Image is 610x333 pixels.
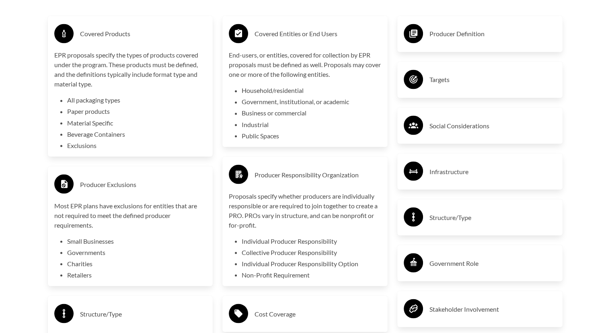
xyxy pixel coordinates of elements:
li: Exclusions [67,140,207,150]
h3: Infrastructure [429,165,556,178]
h3: Producer Definition [429,27,556,40]
li: Governments [67,247,207,257]
p: Most EPR plans have exclusions for entities that are not required to meet the defined producer re... [54,201,207,230]
p: End-users, or entities, covered for collection by EPR proposals must be defined as well. Proposal... [229,50,381,79]
h3: Structure/Type [429,211,556,224]
li: Non-Profit Requirement [242,270,381,280]
h3: Covered Entities or End Users [255,27,381,40]
h3: Targets [429,73,556,86]
li: All packaging types [67,95,207,105]
li: Individual Producer Responsibility [242,236,381,246]
li: Charities [67,259,207,268]
li: Government, institutional, or academic [242,97,381,107]
li: Industrial [242,119,381,129]
li: Public Spaces [242,131,381,140]
h3: Producer Responsibility Organization [255,168,381,181]
li: Household/residential [242,86,381,95]
li: Business or commercial [242,108,381,118]
h3: Structure/Type [80,307,207,320]
li: Paper products [67,107,207,116]
h3: Covered Products [80,27,207,40]
p: Proposals specify whether producers are individually responsible or are required to join together... [229,191,381,230]
li: Individual Producer Responsibility Option [242,259,381,268]
li: Material Specific [67,118,207,127]
h3: Social Considerations [429,119,556,132]
h3: Stakeholder Involvement [429,302,556,315]
li: Retailers [67,270,207,280]
li: Collective Producer Responsibility [242,247,381,257]
h3: Government Role [429,257,556,269]
li: Beverage Containers [67,129,207,139]
h3: Producer Exclusions [80,178,207,191]
li: Small Businesses [67,236,207,246]
p: EPR proposals specify the types of products covered under the program. These products must be def... [54,50,207,89]
h3: Cost Coverage [255,307,381,320]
